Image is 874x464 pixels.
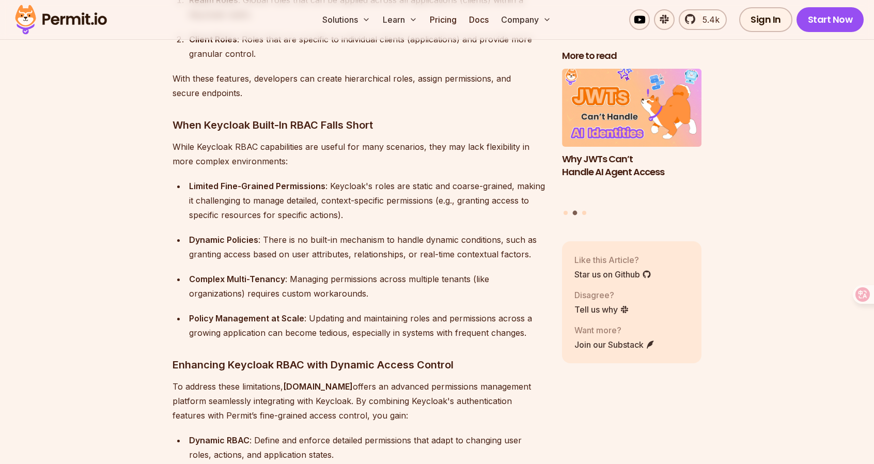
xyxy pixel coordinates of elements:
a: Start Now [797,7,864,32]
button: Go to slide 2 [573,211,578,215]
button: Solutions [318,9,374,30]
div: : Define and enforce detailed permissions that adapt to changing user roles, actions, and applica... [189,433,545,462]
p: With these features, developers can create hierarchical roles, assign permissions, and secure end... [173,71,545,100]
h3: Enhancing Keycloak RBAC with Dynamic Access Control [173,357,545,373]
strong: [DOMAIN_NAME] [283,381,353,392]
a: 5.4k [679,9,727,30]
p: Disagree? [574,289,629,301]
strong: Dynamic Policies [189,235,258,245]
a: Tell us why [574,303,629,316]
div: : There is no built-in mechanism to handle dynamic conditions, such as granting access based on u... [189,233,545,261]
a: Docs [465,9,493,30]
p: To address these limitations, offers an advanced permissions management platform seamlessly integ... [173,379,545,423]
a: Pricing [426,9,461,30]
p: While Keycloak RBAC capabilities are useful for many scenarios, they may lack flexibility in more... [173,140,545,168]
img: Permit logo [10,2,112,37]
button: Go to slide 1 [564,211,568,215]
strong: Policy Management at Scale [189,313,304,323]
strong: Client Roles [189,34,237,44]
div: : Roles that are specific to individual clients (applications) and provide more granular control. [189,32,545,61]
h3: Why JWTs Can’t Handle AI Agent Access [562,153,701,179]
strong: Limited Fine-Grained Permissions [189,181,325,191]
img: Why JWTs Can’t Handle AI Agent Access [562,69,701,147]
h3: When Keycloak Built-In RBAC Falls Short [173,117,545,133]
strong: Complex Multi-Tenancy [189,274,285,284]
a: Sign In [739,7,792,32]
h2: More to read [562,50,701,63]
button: Company [497,9,555,30]
div: Posts [562,69,701,217]
li: 2 of 3 [562,69,701,205]
button: Learn [379,9,422,30]
a: Join our Substack [574,338,655,351]
span: 5.4k [696,13,720,26]
button: Go to slide 3 [582,211,586,215]
p: Like this Article? [574,254,651,266]
a: Star us on Github [574,268,651,281]
strong: Dynamic RBAC [189,435,249,445]
div: : Keycloak's roles are static and coarse-grained, making it challenging to manage detailed, conte... [189,179,545,222]
a: Why JWTs Can’t Handle AI Agent AccessWhy JWTs Can’t Handle AI Agent Access [562,69,701,205]
p: Want more? [574,324,655,336]
div: : Managing permissions across multiple tenants (like organizations) requires custom workarounds. [189,272,545,301]
div: : Updating and maintaining roles and permissions across a growing application can become tedious,... [189,311,545,340]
